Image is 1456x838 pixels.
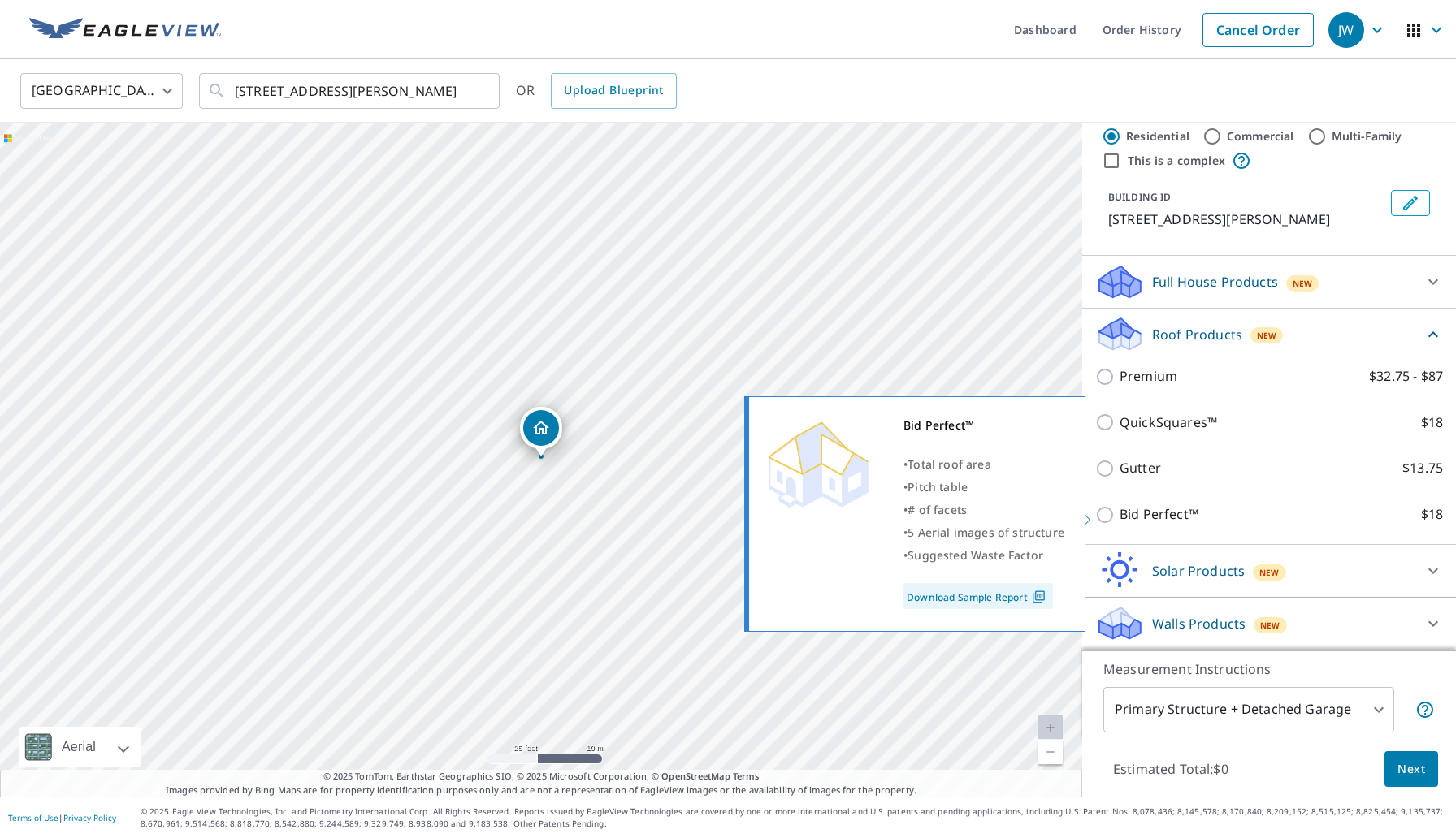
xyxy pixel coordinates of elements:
[1402,458,1443,478] p: $13.75
[1103,687,1394,732] div: Primary Structure + Detached Garage
[1095,551,1443,590] div: Solar ProductsNew
[1095,604,1443,643] div: Walls ProductsNew
[1397,759,1425,780] span: Next
[1257,329,1277,342] span: New
[1120,504,1198,525] p: Bid Perfect™
[1095,315,1443,353] div: Roof ProductsNew
[1120,413,1217,433] p: QuickSquares™
[1260,619,1280,632] span: New
[57,727,101,767] div: Aerial
[1328,12,1364,48] div: JW
[551,73,676,109] a: Upload Blueprint
[1152,272,1278,292] p: Full House Products
[1152,614,1246,633] p: Walls Products
[8,812,58,823] a: Terms of Use
[908,456,991,472] span: Total roof area
[19,727,141,767] div: Aerial
[903,453,1064,476] div: •
[903,544,1064,567] div: •
[1108,190,1171,204] p: BUILDING ID
[1202,13,1314,47] a: Cancel Order
[29,18,221,42] img: EV Logo
[1421,504,1443,525] p: $18
[1095,262,1443,301] div: Full House ProductsNew
[761,414,875,512] img: Premium
[1384,751,1438,788] button: Next
[1126,128,1189,145] label: Residential
[63,812,116,823] a: Privacy Policy
[520,407,562,457] div: Dropped pin, building 1, Residential property, 2701 Tanner St Dallas, TX 75215
[903,476,1064,499] div: •
[1128,153,1225,169] label: This is a complex
[141,806,1448,830] p: © 2025 Eagle View Technologies, Inc. and Pictometry International Corp. All Rights Reserved. Repo...
[903,583,1053,609] a: Download Sample Report
[1028,590,1050,604] img: Pdf Icon
[908,502,967,517] span: # of facets
[1415,700,1435,719] span: Your report will include the primary structure and a detached garage if one exists.
[1391,190,1430,216] button: Edit building 1
[1369,366,1443,387] p: $32.75 - $87
[1421,413,1443,433] p: $18
[903,499,1064,521] div: •
[1259,566,1280,579] span: New
[235,68,466,114] input: Search by address or latitude-longitude
[1120,458,1161,478] p: Gutter
[1038,715,1063,740] a: Current Level 20, Zoom In Disabled
[903,414,1064,437] div: Bid Perfect™
[1038,740,1063,764] a: Current Level 20, Zoom Out
[1120,366,1177,387] p: Premium
[1108,209,1384,229] p: [STREET_ADDRESS][PERSON_NAME]
[20,68,183,114] div: [GEOGRAPHIC_DATA]
[1103,659,1435,679] p: Measurement Instructions
[1227,128,1294,145] label: Commercial
[1293,277,1313,290] span: New
[516,73,677,109] div: OR
[323,770,760,784] span: © 2025 TomTom, Earthstar Geographics SIO, © 2025 Microsoft Corporation, ©
[733,770,760,782] a: Terms
[1100,751,1241,787] p: Estimated Total: $0
[564,80,663,101] span: Upload Blueprint
[1332,128,1402,145] label: Multi-Family
[1152,561,1245,581] p: Solar Products
[908,479,968,495] span: Pitch table
[1152,325,1242,344] p: Roof Products
[908,547,1043,563] span: Suggested Waste Factor
[8,813,116,823] p: |
[903,521,1064,544] div: •
[661,770,730,782] a: OpenStreetMap
[908,525,1064,540] span: 5 Aerial images of structure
